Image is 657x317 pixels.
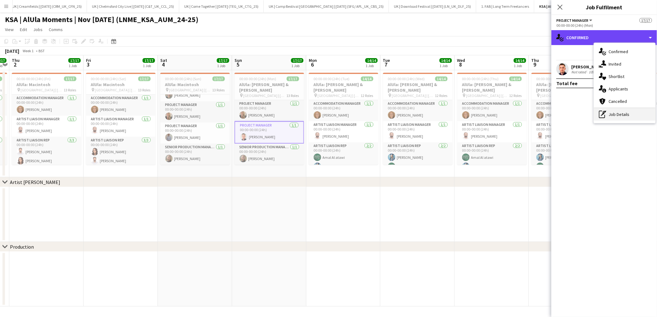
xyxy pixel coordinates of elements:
[309,82,378,93] h3: AlUla: [PERSON_NAME] & [PERSON_NAME]
[476,0,534,12] button: 1. FAB | Long Term Freelancers
[609,74,625,79] span: Shortlist
[383,57,390,63] span: Tue
[235,57,242,63] span: Sun
[309,100,378,121] app-card-role: Accommodation Manager1/100:00-00:00 (24h)[PERSON_NAME]
[5,15,198,24] h1: KSA | AlUla Moments | Nov [DATE] (LNME_KSA_AUM_24-25)
[12,73,81,165] app-job-card: 00:00-00:00 (24h) (Fri)17/17AlUla: Macintosh [GEOGRAPHIC_DATA] | [GEOGRAPHIC_DATA], [GEOGRAPHIC_D...
[143,58,155,63] span: 17/17
[571,64,606,70] div: [PERSON_NAME]
[532,142,601,172] app-card-role: Artist Liaison Rep2/200:00-00:00 (24h)[PERSON_NAME]Amal Al atawi
[169,88,212,92] span: [GEOGRAPHIC_DATA] | [GEOGRAPHIC_DATA], [GEOGRAPHIC_DATA]
[179,0,264,12] button: UK | Come Together | [DATE] (TEG_UK_CTG_25)
[457,82,527,93] h3: AlUla: [PERSON_NAME] & [PERSON_NAME]
[138,88,151,92] span: 13 Roles
[318,93,361,98] span: [GEOGRAPHIC_DATA] | [GEOGRAPHIC_DATA], [GEOGRAPHIC_DATA]
[457,142,527,172] app-card-role: Artist Liaison Rep2/200:00-00:00 (24h)Amal Al atawi[PERSON_NAME]
[217,63,229,68] div: 1 Job
[532,57,539,63] span: Thu
[556,80,577,86] div: Total fee
[39,48,45,53] div: BST
[514,63,526,68] div: 1 Job
[309,121,378,142] app-card-role: Artist Liaison Manager1/100:00-00:00 (24h)[PERSON_NAME]
[534,0,639,12] button: KSA | AlUla Moments | Nov [DATE] (LNME_KSA_AUM_24-25)
[160,82,230,87] h3: AlUla: Macintosh
[392,93,435,98] span: [GEOGRAPHIC_DATA] | [GEOGRAPHIC_DATA], [GEOGRAPHIC_DATA]
[49,27,63,32] span: Comms
[235,82,304,93] h3: AlUla: [PERSON_NAME] & [PERSON_NAME]
[165,76,202,81] span: 00:00-00:00 (24h) (Sun)
[308,61,317,68] span: 6
[382,61,390,68] span: 7
[435,93,448,98] span: 12 Roles
[440,58,452,63] span: 14/14
[457,121,527,142] app-card-role: Artist Liaison Manager1/100:00-00:00 (24h)[PERSON_NAME]
[86,94,156,116] app-card-role: Accommodation Manager1/100:00-00:00 (24h)[PERSON_NAME]
[551,30,657,45] div: Confirmed
[143,63,155,68] div: 1 Job
[160,122,230,144] app-card-role: Project Manager1/100:00-00:00 (24h)[PERSON_NAME]
[291,58,303,63] span: 17/17
[509,93,522,98] span: 12 Roles
[5,27,14,32] span: View
[536,76,571,81] span: 00:00-00:00 (24h) (Fri)
[314,76,350,81] span: 00:00-00:00 (24h) (Tue)
[160,101,230,122] app-card-role: Project Manager1/100:00-00:00 (24h)[PERSON_NAME]
[86,73,156,165] app-job-card: 00:00-00:00 (24h) (Sat)17/17AlUla: Macintosh [GEOGRAPHIC_DATA] | [GEOGRAPHIC_DATA], [GEOGRAPHIC_D...
[160,73,230,165] app-job-card: 00:00-00:00 (24h) (Sun)17/17AlUla: Macintosh [GEOGRAPHIC_DATA] | [GEOGRAPHIC_DATA], [GEOGRAPHIC_D...
[291,63,303,68] div: 1 Job
[240,76,276,81] span: 00:00-00:00 (24h) (Mon)
[86,82,156,87] h3: AlUla: Macintosh
[466,93,509,98] span: [GEOGRAPHIC_DATA] | [GEOGRAPHIC_DATA], [GEOGRAPHIC_DATA]
[456,61,465,68] span: 8
[389,0,476,12] button: UK | Download Festival | [DATE] (LN_UK_DLF_25)
[366,63,377,68] div: 1 Job
[235,73,304,165] app-job-card: 00:00-00:00 (24h) (Mon)17/17AlUla: [PERSON_NAME] & [PERSON_NAME] [GEOGRAPHIC_DATA] | [GEOGRAPHIC_...
[541,93,584,98] span: [GEOGRAPHIC_DATA] | [GEOGRAPHIC_DATA], [GEOGRAPHIC_DATA]
[86,57,91,63] span: Fri
[532,73,601,165] app-job-card: 00:00-00:00 (24h) (Fri)14/14AlUla: [PERSON_NAME] & [PERSON_NAME] [GEOGRAPHIC_DATA] | [GEOGRAPHIC_...
[531,61,539,68] span: 9
[556,23,652,28] div: 00:00-00:00 (24h) (Mon)
[12,94,81,116] app-card-role: Accommodation Manager1/100:00-00:00 (24h)[PERSON_NAME]
[361,76,373,81] span: 14/14
[244,93,287,98] span: [GEOGRAPHIC_DATA] | [GEOGRAPHIC_DATA], [GEOGRAPHIC_DATA]
[556,18,593,23] button: Project Manager
[365,58,378,63] span: 14/14
[212,76,225,81] span: 17/17
[462,76,499,81] span: 00:00-00:00 (24h) (Thu)
[12,137,81,176] app-card-role: Artist Liaison Rep3/300:00-00:00 (24h)[PERSON_NAME][PERSON_NAME]
[86,116,156,137] app-card-role: Artist Liaison Manager1/100:00-00:00 (24h)[PERSON_NAME]
[609,86,628,92] span: Applicants
[609,99,627,104] span: Cancelled
[85,61,91,68] span: 3
[309,73,378,165] app-job-card: 00:00-00:00 (24h) (Tue)14/14AlUla: [PERSON_NAME] & [PERSON_NAME] [GEOGRAPHIC_DATA] | [GEOGRAPHIC_...
[309,142,378,172] app-card-role: Artist Liaison Rep2/200:00-00:00 (24h)Amal Al atawi[PERSON_NAME]
[435,76,448,81] span: 14/14
[20,27,27,32] span: Edit
[383,73,453,165] app-job-card: 00:00-00:00 (24h) (Wed)14/14AlUla: [PERSON_NAME] & [PERSON_NAME] [GEOGRAPHIC_DATA] | [GEOGRAPHIC_...
[388,76,425,81] span: 00:00-00:00 (24h) (Wed)
[609,49,628,54] span: Confirmed
[640,18,652,23] span: 17/17
[17,76,51,81] span: 00:00-00:00 (24h) (Fri)
[91,76,126,81] span: 00:00-00:00 (24h) (Sat)
[68,58,81,63] span: 17/17
[7,0,87,12] button: UK | Creamfields | [DATE] (CRM_UK_CFN_25)
[457,100,527,121] app-card-role: Accommodation Manager1/100:00-00:00 (24h)[PERSON_NAME]
[12,116,81,137] app-card-role: Artist Liaison Manager1/100:00-00:00 (24h)[PERSON_NAME]
[457,73,527,165] app-job-card: 00:00-00:00 (24h) (Thu)14/14AlUla: [PERSON_NAME] & [PERSON_NAME] [GEOGRAPHIC_DATA] | [GEOGRAPHIC_...
[532,82,601,93] h3: AlUla: [PERSON_NAME] & [PERSON_NAME]
[361,93,373,98] span: 12 Roles
[10,244,34,250] div: Production
[287,76,299,81] span: 17/17
[31,25,45,34] a: Jobs
[235,100,304,121] app-card-role: Project Manager1/100:00-00:00 (24h)[PERSON_NAME]
[594,108,655,121] div: Job Details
